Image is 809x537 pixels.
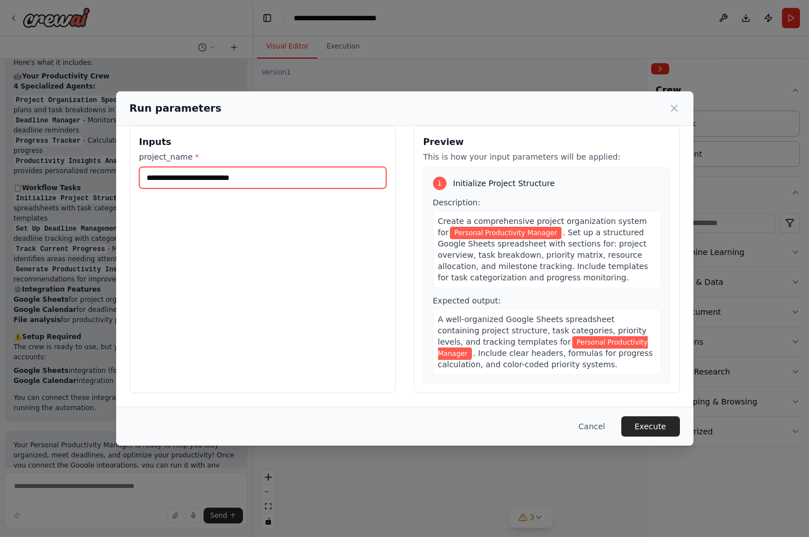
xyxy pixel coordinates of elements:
h3: Preview [423,135,670,149]
span: Variable: project_name [438,336,648,360]
button: Cancel [569,416,614,437]
h3: Inputs [139,135,386,149]
span: A well-organized Google Sheets spreadsheet containing project structure, task categories, priorit... [438,315,647,346]
span: . Include clear headers, formulas for progress calculation, and color-coded priority systems. [438,349,653,369]
p: This is how your input parameters will be applied: [423,151,670,162]
span: Description: [433,198,480,207]
span: Create a comprehensive project organization system for [438,217,647,237]
button: Execute [621,416,680,437]
div: 1 [433,177,447,190]
span: Expected output: [433,296,501,305]
span: . Set up a structured Google Sheets spreadsheet with sections for: project overview, task breakdo... [438,228,648,282]
h2: Run parameters [130,100,222,116]
span: Initialize Project Structure [453,178,555,189]
label: project_name [139,151,386,162]
span: Variable: project_name [450,227,562,239]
